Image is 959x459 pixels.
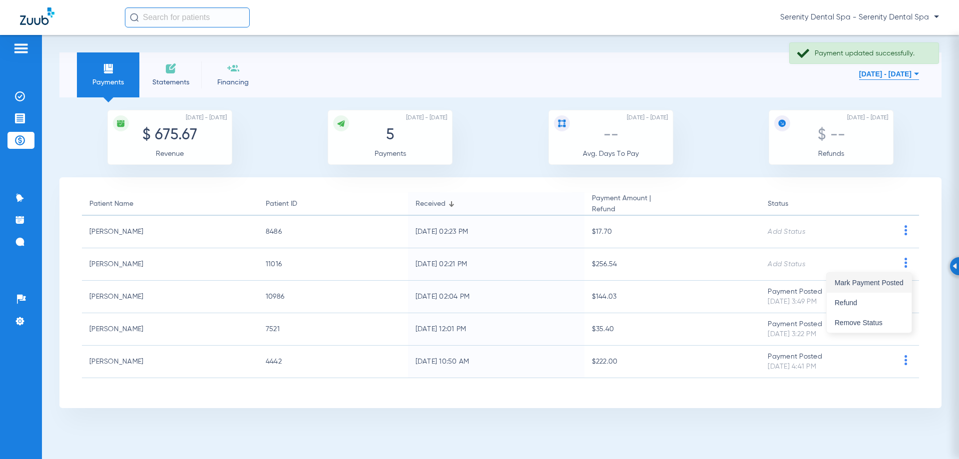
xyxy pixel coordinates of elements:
div: Payment updated successfully. [815,48,930,58]
span: Mark Payment Posted [835,279,904,286]
span: Refund [835,299,904,306]
span: Remove Status [835,319,904,326]
iframe: Chat Widget [909,411,959,459]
